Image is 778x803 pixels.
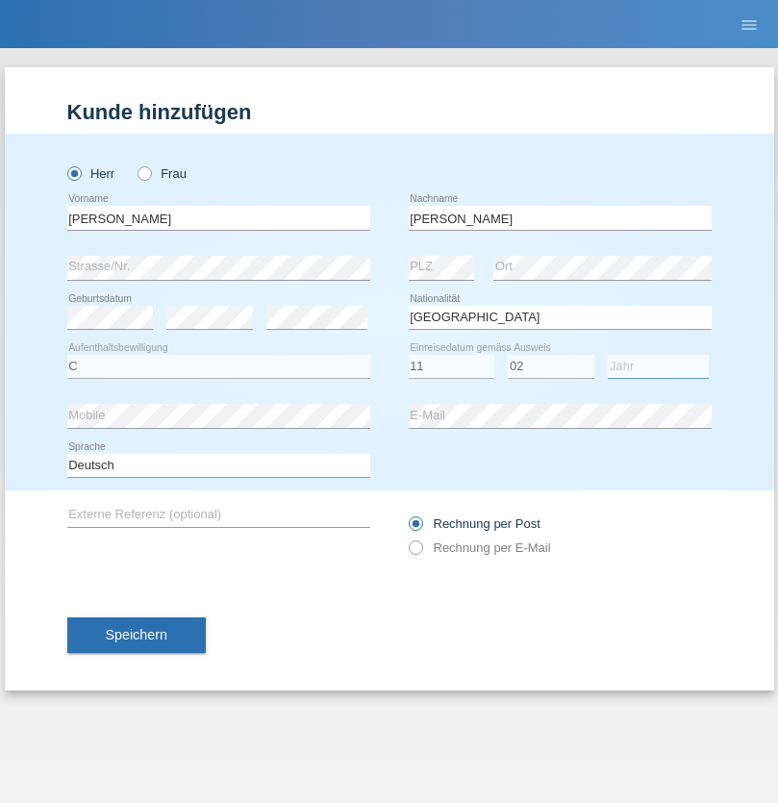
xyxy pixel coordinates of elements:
label: Rechnung per Post [409,516,540,531]
input: Frau [138,166,150,179]
i: menu [740,15,759,35]
input: Herr [67,166,80,179]
input: Rechnung per E-Mail [409,540,421,565]
a: menu [730,18,768,30]
h1: Kunde hinzufügen [67,100,712,124]
label: Frau [138,166,187,181]
span: Speichern [106,627,167,642]
button: Speichern [67,617,206,654]
input: Rechnung per Post [409,516,421,540]
label: Herr [67,166,115,181]
label: Rechnung per E-Mail [409,540,551,555]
